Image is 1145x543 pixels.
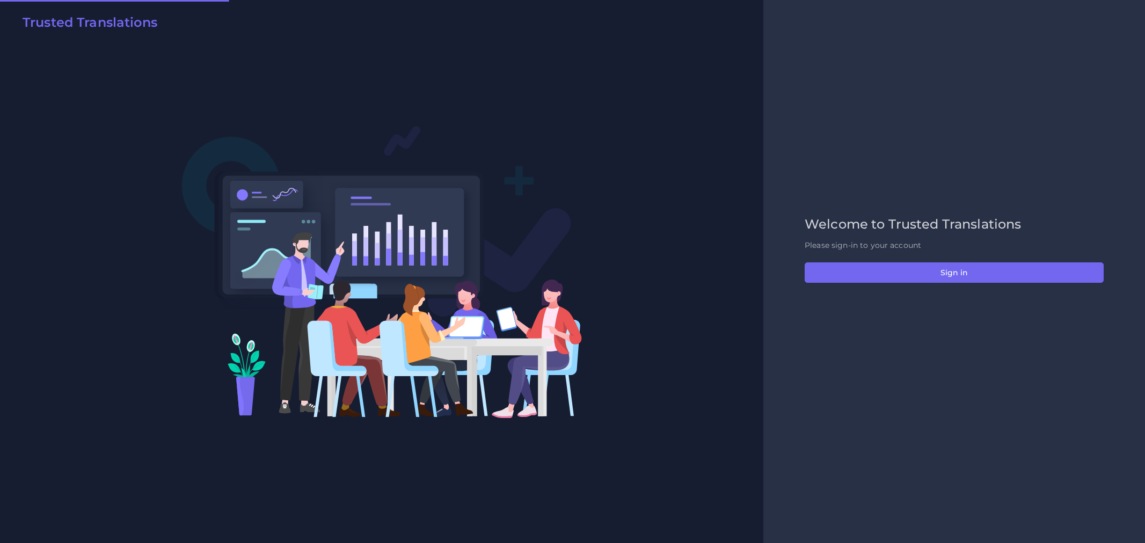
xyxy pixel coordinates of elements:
[805,262,1104,283] button: Sign in
[181,125,582,419] img: Login V2
[805,240,1104,251] p: Please sign-in to your account
[23,15,157,31] h2: Trusted Translations
[15,15,157,34] a: Trusted Translations
[805,217,1104,232] h2: Welcome to Trusted Translations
